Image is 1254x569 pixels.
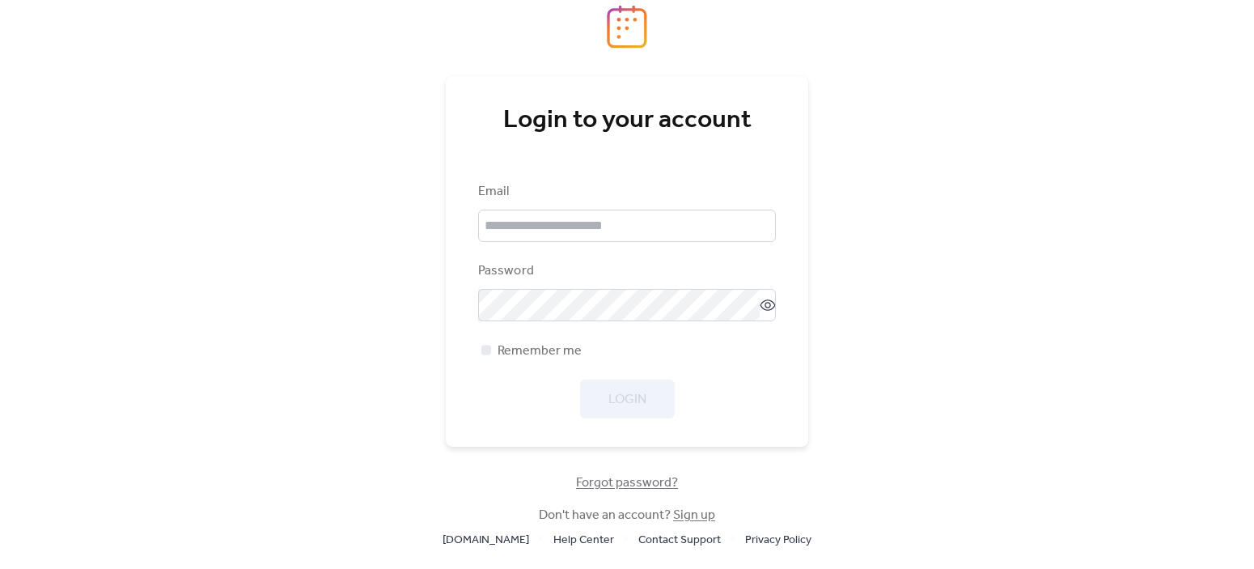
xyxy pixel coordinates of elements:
a: Forgot password? [576,478,678,487]
a: Help Center [553,529,614,550]
span: [DOMAIN_NAME] [443,531,529,550]
div: Login to your account [478,104,776,137]
span: Privacy Policy [745,531,811,550]
img: logo [607,5,647,49]
span: Forgot password? [576,473,678,493]
div: Email [478,182,773,202]
div: Password [478,261,773,281]
a: Contact Support [638,529,721,550]
span: Contact Support [638,531,721,550]
a: [DOMAIN_NAME] [443,529,529,550]
span: Remember me [498,342,582,361]
span: Help Center [553,531,614,550]
a: Sign up [673,503,715,528]
a: Privacy Policy [745,529,811,550]
span: Don't have an account? [539,506,715,525]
